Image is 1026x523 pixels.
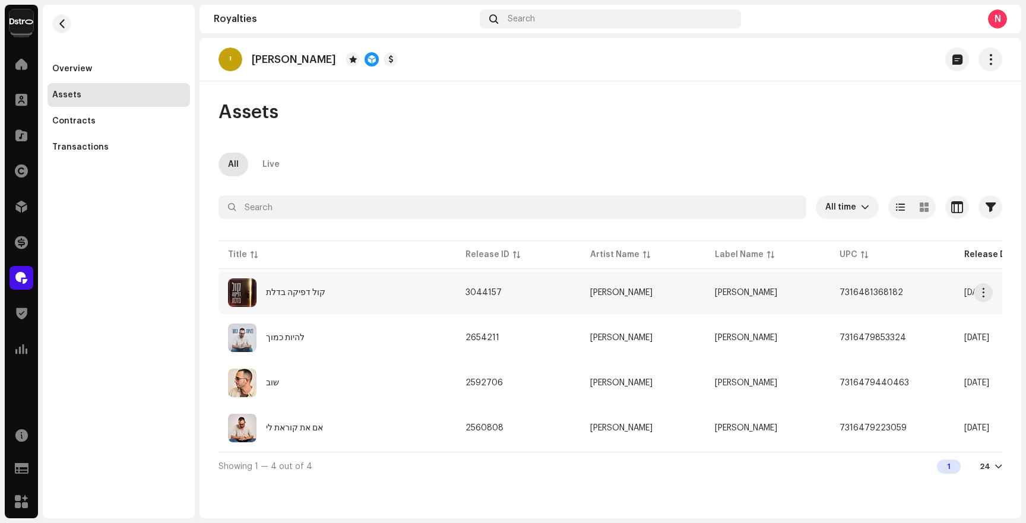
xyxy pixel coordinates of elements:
[266,334,305,342] div: להיות כמוך
[840,289,903,297] span: 7316481368182
[590,424,653,432] div: [PERSON_NAME]
[218,100,278,124] span: Assets
[52,142,109,152] div: Transactions
[988,9,1007,28] div: N
[715,249,764,261] div: Label Name
[52,64,92,74] div: Overview
[937,459,961,474] div: 1
[47,135,190,159] re-m-nav-item: Transactions
[825,195,861,219] span: All time
[715,334,777,342] span: יונתן כהן
[228,278,256,307] img: 3d8fee1a-c82a-4fff-84d0-ff2a82d366d8
[262,153,280,176] div: Live
[52,116,96,126] div: Contracts
[218,47,242,71] div: י
[465,249,509,261] div: Release ID
[508,14,535,24] span: Search
[47,109,190,133] re-m-nav-item: Contracts
[9,9,33,33] img: a754eb8e-f922-4056-8001-d1d15cdf72ef
[228,324,256,352] img: 95007743-3a9a-4ab0-8f87-b5932c8a3e2d
[47,83,190,107] re-m-nav-item: Assets
[840,379,909,387] span: 7316479440463
[52,90,81,100] div: Assets
[228,369,256,397] img: bfecccbf-2baf-4a99-be00-a8302bfce514
[252,53,336,66] p: [PERSON_NAME]
[266,289,325,297] div: קול דפיקה בדלת
[266,424,323,432] div: אם את קוראת לי
[266,379,279,387] div: שוב
[214,14,475,24] div: Royalties
[228,249,247,261] div: Title
[465,334,499,342] span: 2654211
[715,379,777,387] span: יונתן כהן
[218,462,312,471] span: Showing 1 — 4 out of 4
[590,379,653,387] div: [PERSON_NAME]
[715,289,777,297] span: יונתן כהן
[964,289,989,297] span: Oct 12, 2025
[47,57,190,81] re-m-nav-item: Overview
[228,414,256,442] img: 4a64b934-59b1-4dec-9385-cbb64862c448
[840,424,907,432] span: 7316479223059
[465,379,503,387] span: 2592706
[590,334,696,342] span: יונתן כהן
[590,289,696,297] span: יונתן כהן
[980,462,990,471] div: 24
[465,424,503,432] span: 2560808
[715,424,777,432] span: יונתן כהן
[964,379,989,387] span: Jan 17, 2025
[590,379,696,387] span: יונתן כהן
[590,424,696,432] span: יונתן כהן
[861,195,869,219] div: dropdown trigger
[840,249,857,261] div: UPC
[465,289,502,297] span: 3044157
[964,249,1020,261] div: Release Date
[218,195,806,219] input: Search
[590,289,653,297] div: [PERSON_NAME]
[964,424,989,432] span: Dec 20, 2024
[964,334,989,342] span: Mar 6, 2025
[228,153,239,176] div: All
[590,334,653,342] div: [PERSON_NAME]
[590,249,639,261] div: Artist Name
[840,334,906,342] span: 7316479853324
